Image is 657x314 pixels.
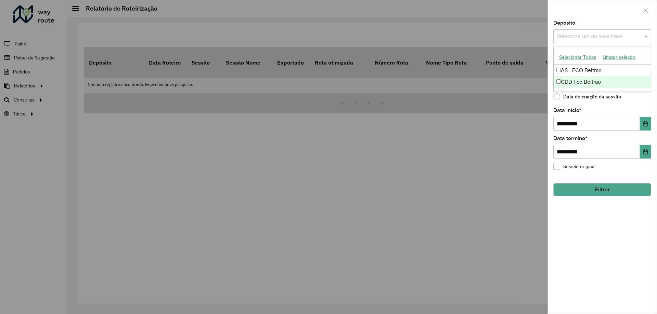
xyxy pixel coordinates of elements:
[553,163,595,170] label: Sessão original
[553,106,581,114] label: Data início
[640,117,651,131] button: Choose Date
[553,46,651,92] ng-dropdown-panel: Options list
[553,93,621,100] label: Data de criação da sessão
[556,52,600,63] button: Selecionar Todos
[600,52,639,63] button: Limpar seleção
[640,145,651,159] button: Choose Date
[554,76,651,88] div: CDD Fco Beltrao
[553,183,651,196] button: Filtrar
[554,65,651,76] div: AS - FCO Beltrao
[553,134,587,142] label: Data término
[553,19,575,27] label: Depósito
